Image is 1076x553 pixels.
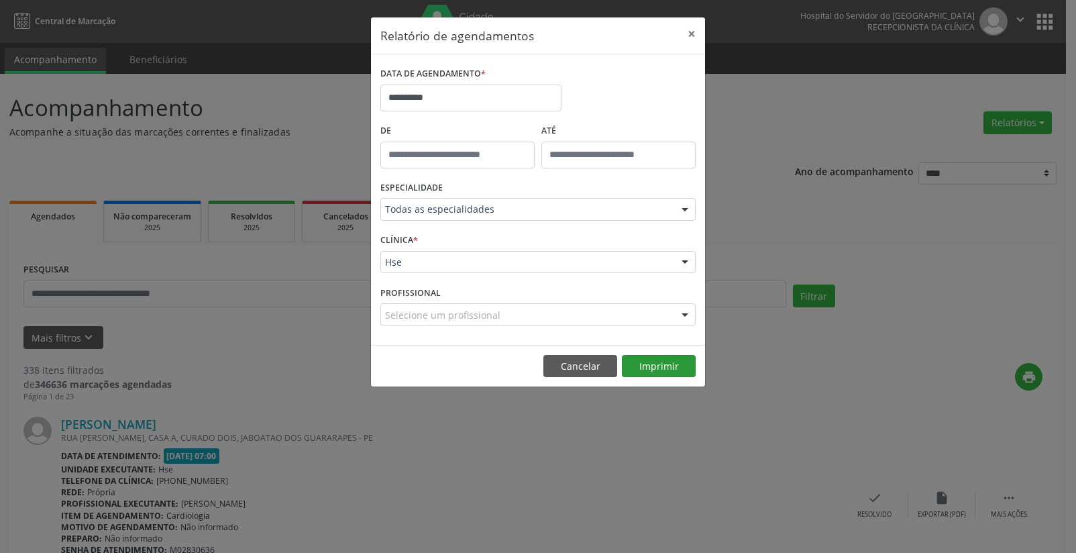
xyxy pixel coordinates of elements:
label: ATÉ [541,121,696,142]
h5: Relatório de agendamentos [380,27,534,44]
label: ESPECIALIDADE [380,178,443,199]
span: Selecione um profissional [385,308,500,322]
span: Todas as especialidades [385,203,668,216]
span: Hse [385,256,668,269]
label: De [380,121,535,142]
button: Close [678,17,705,50]
label: DATA DE AGENDAMENTO [380,64,486,85]
label: CLÍNICA [380,230,418,251]
button: Cancelar [543,355,617,378]
label: PROFISSIONAL [380,283,441,303]
button: Imprimir [622,355,696,378]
